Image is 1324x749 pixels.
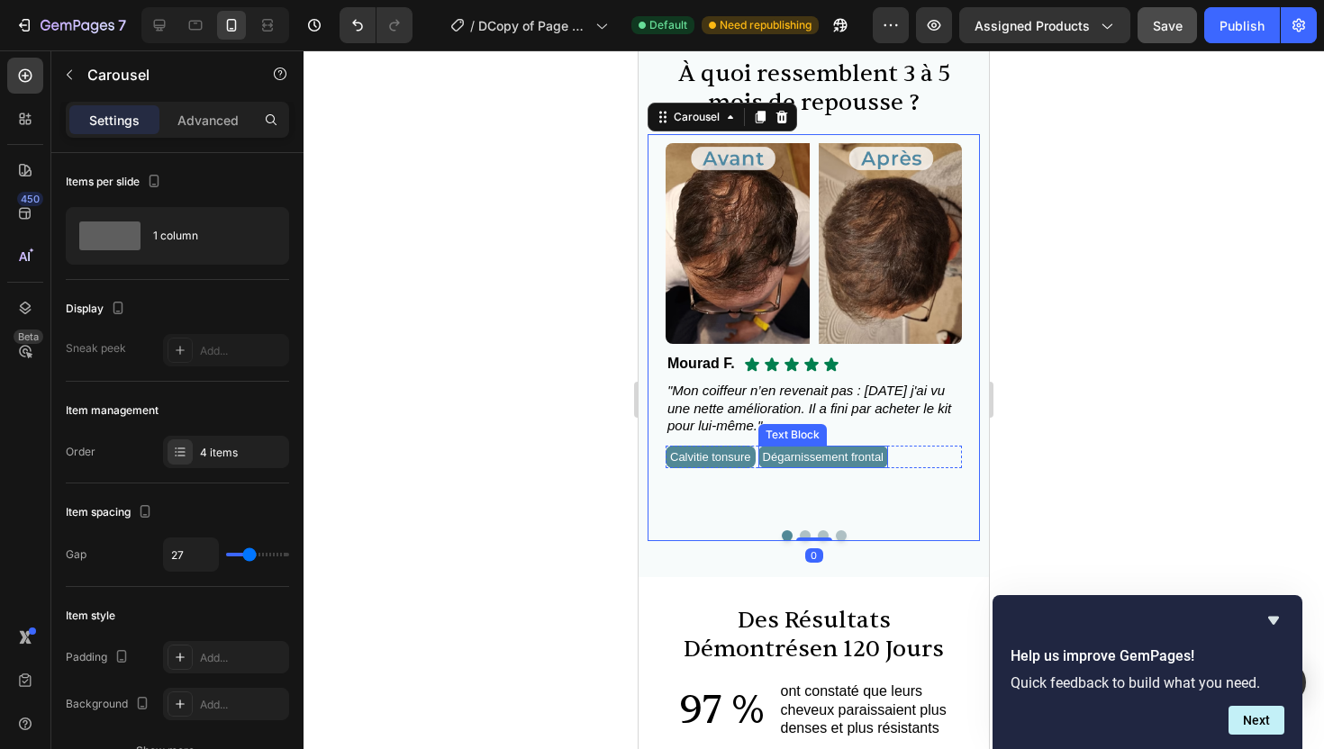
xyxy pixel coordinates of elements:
[66,297,129,321] div: Display
[639,50,989,749] iframe: Design area
[975,16,1090,35] span: Assigned Products
[470,16,475,35] span: /
[959,7,1130,43] button: Assigned Products
[200,697,285,713] div: Add...
[118,14,126,36] p: 7
[66,402,159,419] div: Item management
[164,538,218,571] input: Auto
[1204,7,1280,43] button: Publish
[720,17,812,33] span: Need republishing
[478,16,588,35] span: DCopy of Page Produit Bleu
[1229,706,1284,735] button: Next question
[177,111,239,130] p: Advanced
[1220,16,1265,35] div: Publish
[66,340,126,356] div: Sneak peek
[66,444,95,460] div: Order
[66,501,156,525] div: Item spacing
[66,170,165,194] div: Items per slide
[66,692,153,717] div: Background
[87,64,240,86] p: Carousel
[1011,609,1284,735] div: Help us improve GemPages!
[89,111,140,130] p: Settings
[1011,674,1284,691] p: Quick feedback to build what you need.
[1153,18,1183,33] span: Save
[153,215,263,257] div: 1 column
[66,645,132,670] div: Padding
[66,608,115,624] div: Item style
[7,7,134,43] button: 7
[17,192,43,206] div: 450
[1263,609,1284,631] button: Hide survey
[1011,645,1284,667] h2: Help us improve GemPages!
[200,650,285,666] div: Add...
[66,546,86,563] div: Gap
[1138,7,1197,43] button: Save
[649,17,687,33] span: Default
[340,7,413,43] div: Undo/Redo
[14,329,43,344] div: Beta
[200,445,285,461] div: 4 items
